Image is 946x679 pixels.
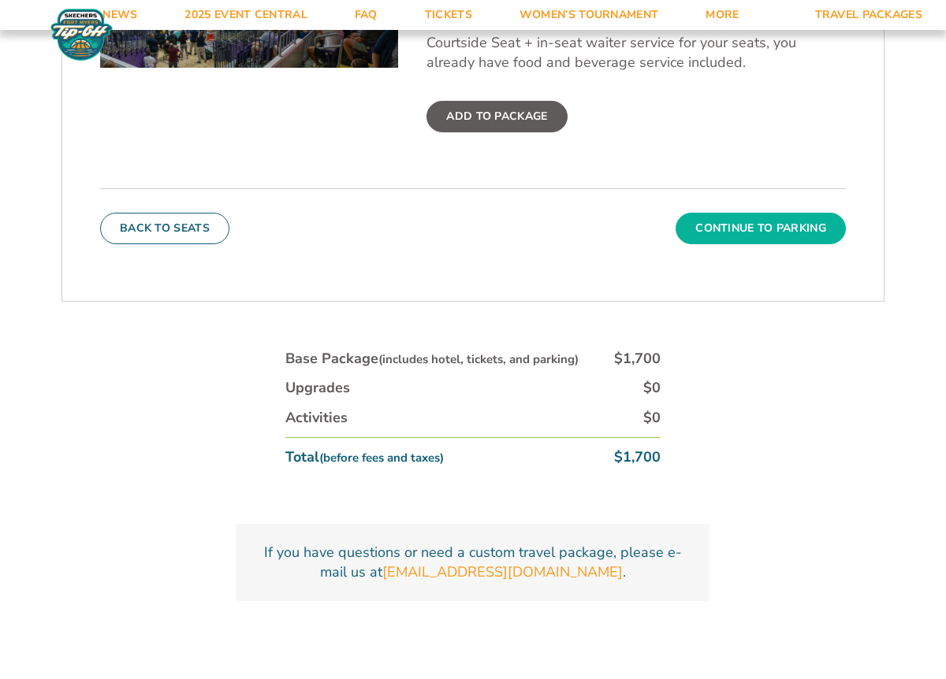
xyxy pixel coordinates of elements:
div: $0 [643,408,661,428]
div: $1,700 [614,447,661,467]
div: Activities [285,408,348,428]
small: (includes hotel, tickets, and parking) [378,351,579,367]
div: Upgrades [285,378,350,398]
button: Back To Seats [100,213,229,244]
p: If you have questions or need a custom travel package, please e-mail us at . [255,543,691,582]
div: Total [285,447,444,467]
div: Base Package [285,349,579,369]
small: (before fees and taxes) [319,450,444,466]
button: Continue To Parking [676,213,846,244]
img: Fort Myers Tip-Off [47,8,116,61]
div: $0 [643,378,661,398]
label: Add To Package [426,101,567,132]
div: $1,700 [614,349,661,369]
a: [EMAIL_ADDRESS][DOMAIN_NAME] [382,562,623,582]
